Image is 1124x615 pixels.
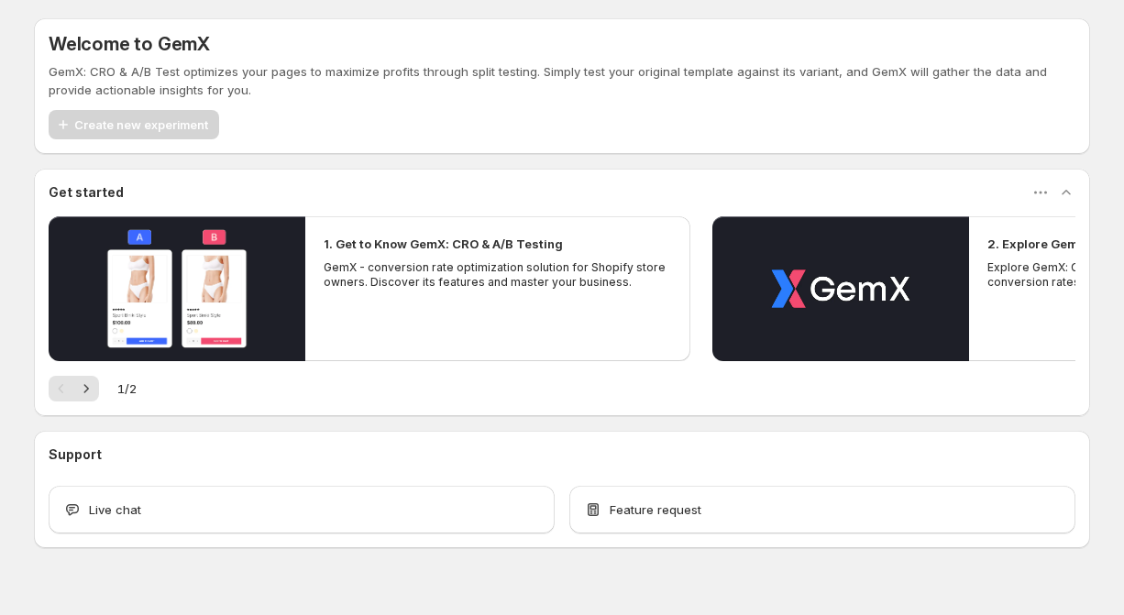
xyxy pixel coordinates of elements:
[49,33,210,55] h5: Welcome to GemX
[117,379,137,398] span: 1 / 2
[49,62,1075,99] p: GemX: CRO & A/B Test optimizes your pages to maximize profits through split testing. Simply test ...
[49,216,305,361] button: Play video
[49,376,99,401] nav: Pagination
[49,445,102,464] h3: Support
[324,260,672,290] p: GemX - conversion rate optimization solution for Shopify store owners. Discover its features and ...
[324,235,563,253] h2: 1. Get to Know GemX: CRO & A/B Testing
[610,500,701,519] span: Feature request
[73,376,99,401] button: Next
[89,500,141,519] span: Live chat
[49,183,124,202] h3: Get started
[712,216,969,361] button: Play video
